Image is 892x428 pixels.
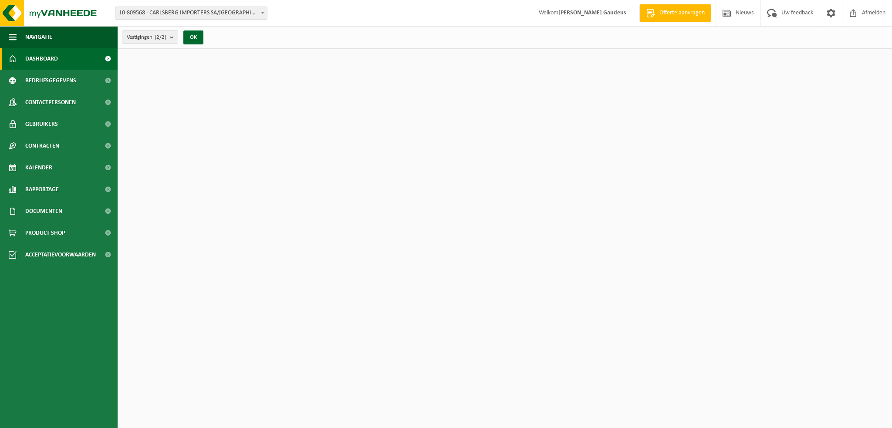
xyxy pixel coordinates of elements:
span: Acceptatievoorwaarden [25,244,96,266]
span: Documenten [25,200,62,222]
span: 10-809568 - CARLSBERG IMPORTERS SA/NV - TERNAT [115,7,267,20]
span: Kalender [25,157,52,179]
span: Vestigingen [127,31,166,44]
span: Navigatie [25,26,52,48]
span: 10-809568 - CARLSBERG IMPORTERS SA/NV - TERNAT [115,7,267,19]
span: Contactpersonen [25,91,76,113]
button: OK [183,30,203,44]
span: Contracten [25,135,59,157]
count: (2/2) [155,34,166,40]
span: Dashboard [25,48,58,70]
strong: [PERSON_NAME] Gaudeus [558,10,626,16]
button: Vestigingen(2/2) [122,30,178,44]
span: Offerte aanvragen [657,9,707,17]
span: Bedrijfsgegevens [25,70,76,91]
a: Offerte aanvragen [639,4,711,22]
span: Gebruikers [25,113,58,135]
span: Product Shop [25,222,65,244]
span: Rapportage [25,179,59,200]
